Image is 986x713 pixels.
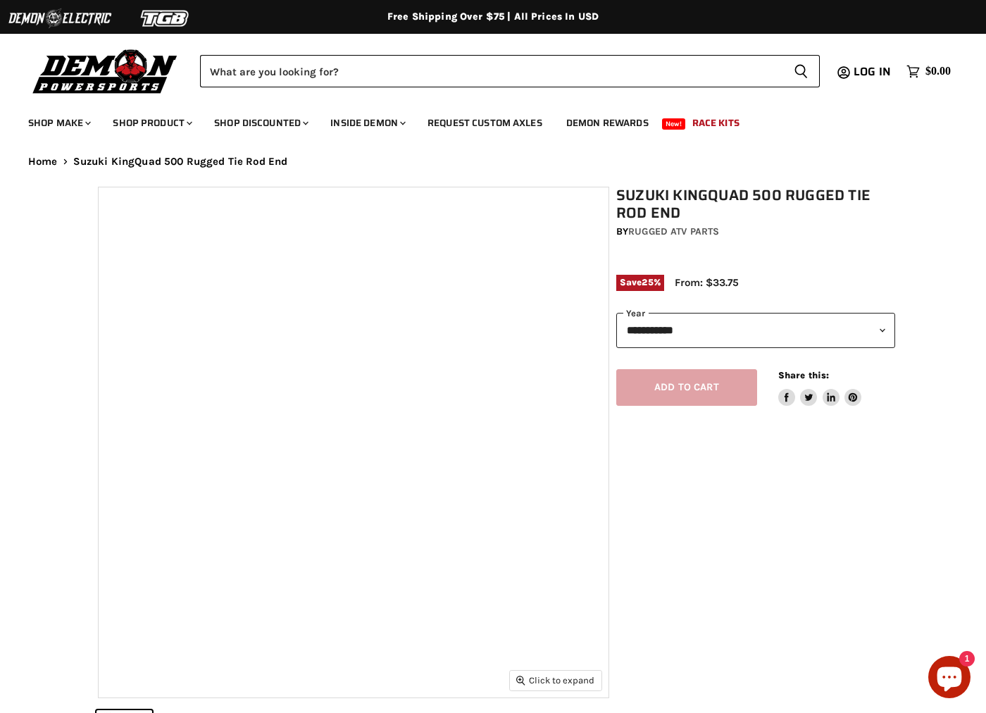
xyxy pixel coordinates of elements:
a: Demon Rewards [556,108,659,137]
a: $0.00 [899,61,958,82]
input: Search [200,55,782,87]
a: Race Kits [682,108,750,137]
span: 25 [642,277,653,287]
span: Suzuki KingQuad 500 Rugged Tie Rod End [73,156,288,168]
a: Request Custom Axles [417,108,553,137]
span: Save % [616,275,664,290]
a: Log in [847,66,899,78]
aside: Share this: [778,369,862,407]
form: Product [200,55,820,87]
ul: Main menu [18,103,947,137]
select: year [616,313,895,347]
a: Home [28,156,58,168]
img: Demon Powersports [28,46,182,96]
img: TGB Logo 2 [113,5,218,32]
h1: Suzuki KingQuad 500 Rugged Tie Rod End [616,187,895,222]
span: New! [662,118,686,130]
button: Click to expand [510,671,601,690]
span: Click to expand [516,675,594,686]
a: Shop Discounted [204,108,317,137]
span: From: $33.75 [675,276,739,289]
span: $0.00 [925,65,951,78]
a: Rugged ATV Parts [628,225,719,237]
a: Shop Product [102,108,201,137]
button: Search [782,55,820,87]
img: Demon Electric Logo 2 [7,5,113,32]
div: by [616,224,895,240]
span: Share this: [778,370,829,380]
inbox-online-store-chat: Shopify online store chat [924,656,975,702]
a: Inside Demon [320,108,414,137]
span: Log in [854,63,891,80]
a: Shop Make [18,108,99,137]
